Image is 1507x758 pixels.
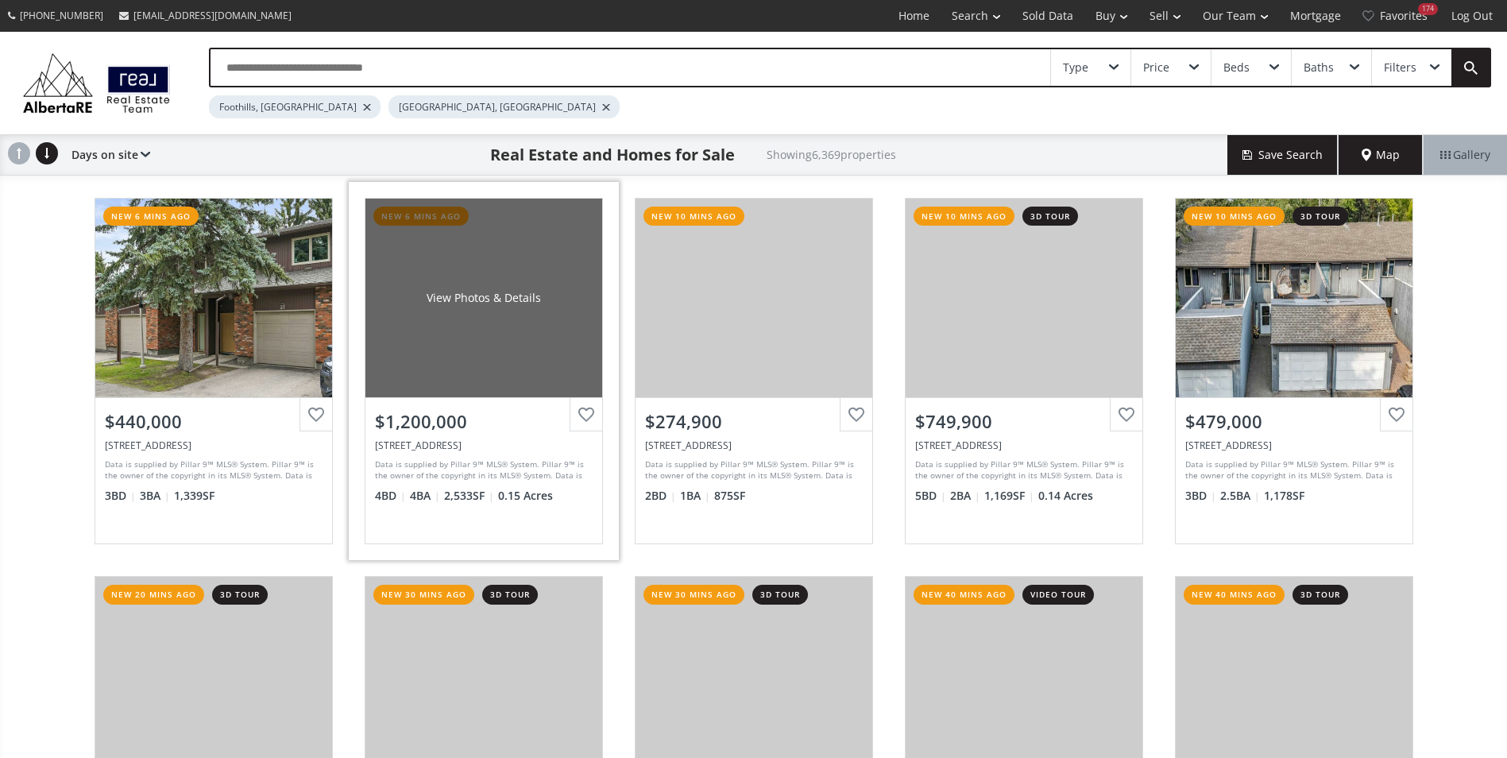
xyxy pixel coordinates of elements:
[1185,409,1403,434] div: $479,000
[375,409,593,434] div: $1,200,000
[444,488,494,504] span: 2,533 SF
[105,409,323,434] div: $440,000
[490,144,735,166] h1: Real Estate and Homes for Sale
[889,182,1159,560] a: new 10 mins ago3d tour$749,900[STREET_ADDRESS]Data is supplied by Pillar 9™ MLS® System. Pillar 9...
[915,488,946,504] span: 5 BD
[915,458,1129,482] div: Data is supplied by Pillar 9™ MLS® System. Pillar 9™ is the owner of the copyright in its MLS® Sy...
[209,95,381,118] div: Foothills, [GEOGRAPHIC_DATA]
[410,488,440,504] span: 4 BA
[950,488,980,504] span: 2 BA
[111,1,299,30] a: [EMAIL_ADDRESS][DOMAIN_NAME]
[1362,147,1400,163] span: Map
[64,135,150,175] div: Days on site
[105,439,323,452] div: 2323 Oakmoor Drive SW #27, Calgary, AB T2V 4T2
[133,9,292,22] span: [EMAIL_ADDRESS][DOMAIN_NAME]
[349,182,619,560] a: new 6 mins agoView Photos & Details$1,200,000[STREET_ADDRESS]Data is supplied by Pillar 9™ MLS® S...
[1440,147,1490,163] span: Gallery
[105,488,136,504] span: 3 BD
[1223,62,1250,73] div: Beds
[427,290,541,306] div: View Photos & Details
[498,488,553,504] span: 0.15 Acres
[1418,3,1438,15] div: 174
[140,488,170,504] span: 3 BA
[1227,135,1339,175] button: Save Search
[174,488,214,504] span: 1,339 SF
[1038,488,1093,504] span: 0.14 Acres
[1185,488,1216,504] span: 3 BD
[645,458,859,482] div: Data is supplied by Pillar 9™ MLS® System. Pillar 9™ is the owner of the copyright in its MLS® Sy...
[1220,488,1260,504] span: 2.5 BA
[1384,62,1416,73] div: Filters
[79,182,349,560] a: new 6 mins ago$440,000[STREET_ADDRESS]Data is supplied by Pillar 9™ MLS® System. Pillar 9™ is the...
[375,488,406,504] span: 4 BD
[20,9,103,22] span: [PHONE_NUMBER]
[1159,182,1429,560] a: new 10 mins ago3d tour$479,000[STREET_ADDRESS]Data is supplied by Pillar 9™ MLS® System. Pillar 9...
[714,488,745,504] span: 875 SF
[645,439,863,452] div: 1027 Cameron Avenue SW #610, Calgary, AB T2T 0K3
[984,488,1034,504] span: 1,169 SF
[1339,135,1423,175] div: Map
[105,458,319,482] div: Data is supplied by Pillar 9™ MLS® System. Pillar 9™ is the owner of the copyright in its MLS® Sy...
[1063,62,1088,73] div: Type
[619,182,889,560] a: new 10 mins ago$274,900[STREET_ADDRESS]Data is supplied by Pillar 9™ MLS® System. Pillar 9™ is th...
[16,49,177,117] img: Logo
[915,409,1133,434] div: $749,900
[375,458,589,482] div: Data is supplied by Pillar 9™ MLS® System. Pillar 9™ is the owner of the copyright in its MLS® Sy...
[1304,62,1334,73] div: Baths
[767,149,896,160] h2: Showing 6,369 properties
[915,439,1133,452] div: 48 Chancellor Way NW, Calgary, AB T2K 1Y1
[1185,439,1403,452] div: 803 Varsity Estates Drive NW #10, Calgary, AB T3B4W5
[388,95,620,118] div: [GEOGRAPHIC_DATA], [GEOGRAPHIC_DATA]
[1185,458,1399,482] div: Data is supplied by Pillar 9™ MLS® System. Pillar 9™ is the owner of the copyright in its MLS® Sy...
[1423,135,1507,175] div: Gallery
[1143,62,1169,73] div: Price
[645,409,863,434] div: $274,900
[680,488,710,504] span: 1 BA
[645,488,676,504] span: 2 BD
[1264,488,1304,504] span: 1,178 SF
[375,439,593,452] div: 327 Valley Springs Terrace NW, Calgary, AB T3B 5P7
